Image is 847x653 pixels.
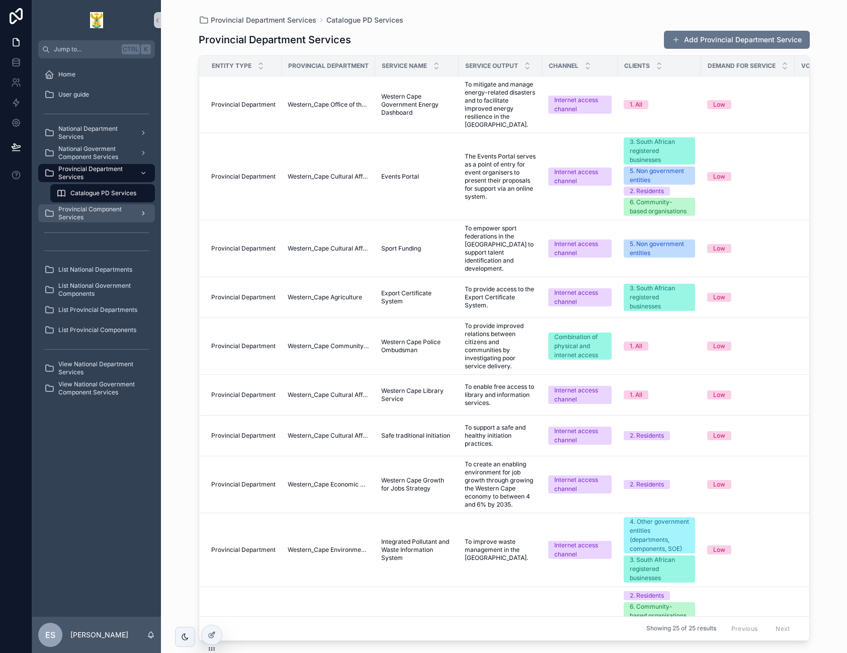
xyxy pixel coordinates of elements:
div: 2. Residents [630,431,664,440]
div: Low [713,390,725,399]
div: 5. Non government entities [630,239,689,258]
div: Combination of physical and internet access [554,333,606,360]
a: To provide access to the Export Certificate System. [465,285,536,309]
a: Combination of physical and internet access [548,333,612,360]
div: 6. Community-based organisations [630,198,689,216]
a: 3. South African registered businesses [624,284,695,311]
div: Internet access channel [554,386,606,404]
a: Events Portal [381,173,453,181]
a: Internet access channel [548,386,612,404]
span: To enable free access to library and information services. [465,383,536,407]
a: Western_Cape Cultural Affairs and Sport [288,432,369,440]
span: To mitigate and manage energy-related disasters and to facilitate improved energy resilience in t... [465,80,536,129]
div: 1. All [630,342,642,351]
a: Western_Cape Agriculture [288,293,369,301]
a: To improve waste management in the [GEOGRAPHIC_DATA]. [465,538,536,562]
div: Internet access channel [554,288,606,306]
div: 2. Residents [630,480,664,489]
div: 4. Other government entities (departments, components, SOE) [630,517,689,553]
a: Low [707,100,789,109]
span: Provincial Department Services [58,165,132,181]
div: Low [713,480,725,489]
span: Service Name [382,62,427,70]
div: Internet access channel [554,168,606,186]
a: Provincial Department [211,173,276,181]
span: Provincial Component Services [58,205,132,221]
span: Provincial Department [288,62,369,70]
span: Western_Cape Agriculture [288,293,362,301]
span: Western_Cape Office of the Premier [288,101,369,109]
span: ES [45,629,55,641]
span: Western Cape Government Energy Dashboard [381,93,453,117]
a: List Provincial Components [38,321,155,339]
div: 3. South African registered businesses [630,555,689,583]
a: 1. All [624,390,695,399]
div: Low [713,293,725,302]
span: Western_Cape Cultural Affairs and Sport [288,173,369,181]
a: Internet access channel [548,239,612,258]
a: Provincial Department Services [38,164,155,182]
span: Western Cape Library Service [381,387,453,403]
a: Home [38,65,155,84]
a: Western_Cape Community Safety [288,342,369,350]
a: List National Government Components [38,281,155,299]
div: Internet access channel [554,239,606,258]
a: Provincial Department [211,391,276,399]
span: Home [58,70,75,78]
h1: Provincial Department Services [199,33,351,47]
a: Internet access channel [548,96,612,114]
div: Internet access channel [554,427,606,445]
span: National Department Services [58,125,132,141]
a: To empower sport federations in the [GEOGRAPHIC_DATA] to support talent identification and develo... [465,224,536,273]
span: Clients [624,62,650,70]
span: List Provincial Components [58,326,136,334]
span: Western Cape Police Ombudsman [381,338,453,354]
span: View National Government Component Services [58,380,145,396]
a: Western_Cape Economic Development and Tourism [288,480,369,488]
a: View National Department Services [38,359,155,377]
div: Low [713,172,725,181]
div: 2. Residents [630,187,664,196]
span: Western Cape Growth for Jobs Strategy [381,476,453,493]
div: Low [713,545,725,554]
span: List National Departments [58,266,132,274]
div: 1. All [630,390,642,399]
a: List National Departments [38,261,155,279]
a: Low [707,293,789,302]
span: K [142,45,150,53]
div: Internet access channel [554,541,606,559]
a: The Events Portal serves as a point of entry for event organisers to present their proposals for ... [465,152,536,201]
a: Sport Funding [381,244,453,253]
button: Add Provincial Department Service [664,31,810,49]
a: 2. Residents [624,480,695,489]
a: Internet access channel [548,427,612,445]
a: National Department Services [38,124,155,142]
a: Provincial Department [211,101,276,109]
a: Low [707,172,789,181]
span: Jump to... [54,45,118,53]
a: Internet access channel [548,288,612,306]
span: Provincial Department [211,546,276,554]
div: scrollable content [32,58,161,411]
span: Events Portal [381,173,419,181]
a: Low [707,342,789,351]
a: Provincial Department [211,244,276,253]
a: Internet access channel [548,541,612,559]
span: List National Government Components [58,282,145,298]
span: National Goverment Component Services [58,145,132,161]
span: Catalogue PD Services [70,189,136,197]
a: Provincial Department [211,432,276,440]
a: Western_Cape Environmental Affairs and Development Planning [288,546,369,554]
a: Provincial Department [211,293,276,301]
a: 5. Non government entities [624,239,695,258]
span: Safe traditional initiation [381,432,450,440]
